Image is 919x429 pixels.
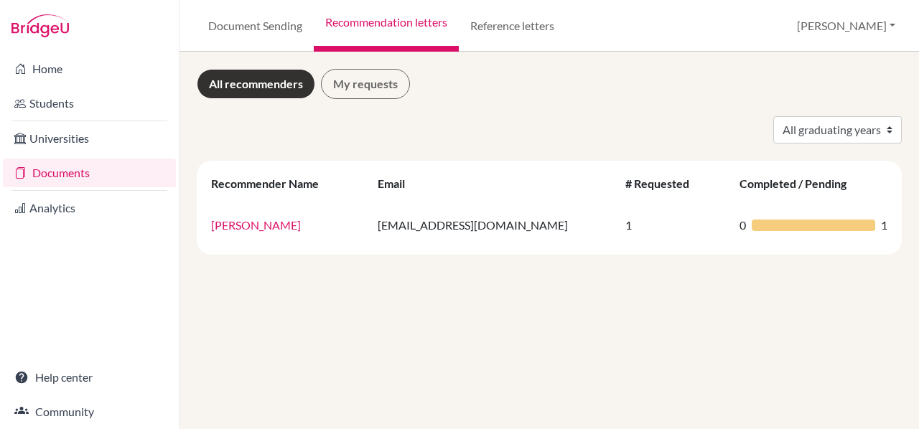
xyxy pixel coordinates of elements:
td: 1 [617,201,731,249]
a: Analytics [3,194,176,222]
button: [PERSON_NAME] [790,12,902,39]
a: My requests [321,69,410,99]
span: 0 [740,217,746,234]
div: Email [378,176,419,190]
a: Home [3,55,176,83]
a: Community [3,397,176,426]
td: [EMAIL_ADDRESS][DOMAIN_NAME] [369,201,617,249]
a: [PERSON_NAME] [211,218,301,232]
div: Completed / Pending [740,176,861,190]
div: Recommender Name [211,176,333,190]
a: Universities [3,124,176,153]
a: Documents [3,159,176,187]
a: Students [3,89,176,118]
img: Bridge-U [11,14,69,37]
div: # Requested [625,176,704,190]
a: Help center [3,363,176,392]
span: 1 [881,217,887,234]
a: All recommenders [197,69,315,99]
